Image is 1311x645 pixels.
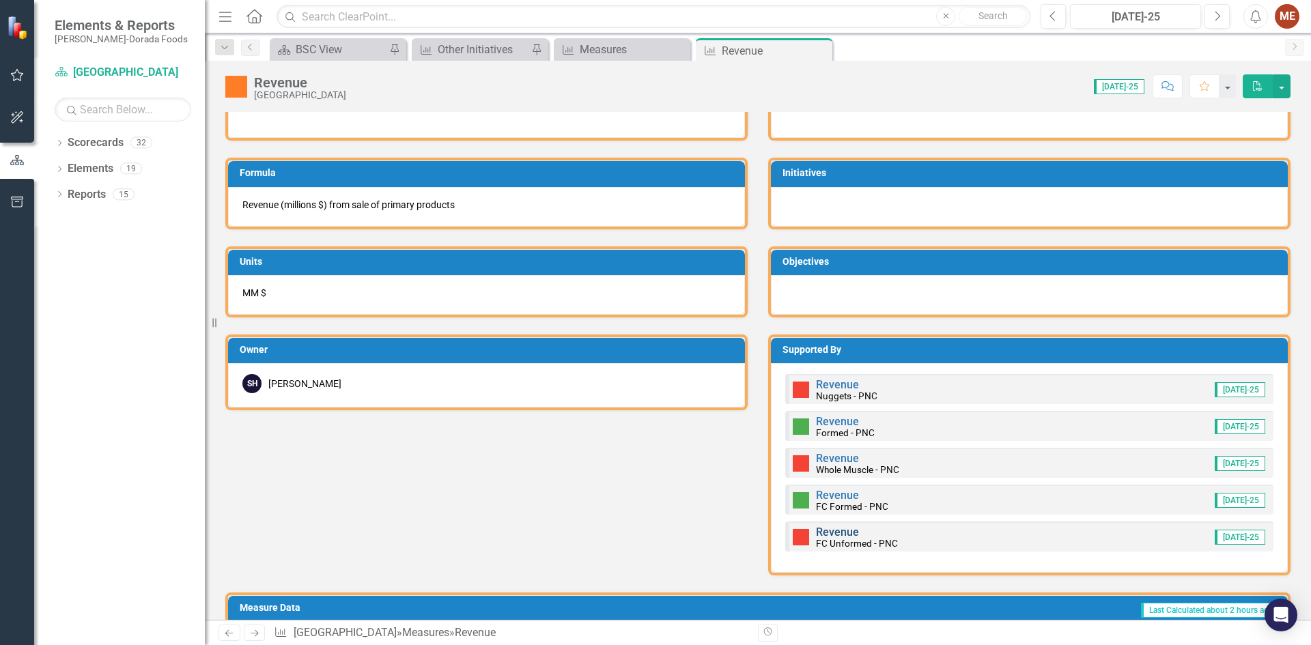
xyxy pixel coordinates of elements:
div: Revenue [455,626,496,639]
span: [DATE]-25 [1215,493,1265,508]
a: [GEOGRAPHIC_DATA] [55,65,191,81]
img: Below Plan [793,382,809,398]
div: Revenue [254,75,346,90]
div: Other Initiatives [438,41,528,58]
a: Revenue [816,415,859,428]
a: Revenue [816,378,859,391]
span: Search [978,10,1008,21]
button: Search [959,7,1027,26]
input: Search ClearPoint... [277,5,1030,29]
span: MM $ [242,287,266,298]
span: Elements & Reports [55,17,188,33]
button: ME [1275,4,1299,29]
a: Measures [557,41,687,58]
img: Above Target [793,418,809,435]
button: [DATE]-25 [1070,4,1201,29]
div: 15 [113,188,135,200]
div: 32 [130,137,152,149]
span: Last Calculated about 2 hours ago [1141,603,1280,618]
a: Reports [68,187,106,203]
small: Whole Muscle - PNC [816,464,899,475]
div: [PERSON_NAME] [268,377,341,390]
small: [PERSON_NAME]-Dorada Foods [55,33,188,44]
img: ClearPoint Strategy [7,16,31,40]
h3: Supported By [783,345,1281,355]
a: Elements [68,161,113,177]
h3: Initiatives [783,168,1281,178]
a: [GEOGRAPHIC_DATA] [294,626,397,639]
span: [DATE]-25 [1215,419,1265,434]
div: SH [242,374,262,393]
input: Search Below... [55,98,191,121]
span: [DATE]-25 [1215,382,1265,397]
small: Formed - PNC [816,427,875,438]
small: FC Unformed - PNC [816,538,898,549]
a: Revenue [816,526,859,539]
div: BSC View [296,41,386,58]
span: Revenue (millions $) from sale of primary products [242,199,455,210]
small: Nuggets - PNC [816,390,877,401]
h3: Owner [240,345,738,355]
img: Below Plan [793,529,809,545]
div: [GEOGRAPHIC_DATA] [254,90,346,100]
a: Revenue [816,489,859,502]
span: [DATE]-25 [1094,79,1144,94]
a: Other Initiatives [415,41,528,58]
div: » » [274,625,748,641]
a: Measures [402,626,449,639]
h3: Objectives [783,257,1281,267]
h3: Formula [240,168,738,178]
img: Below Plan [793,455,809,472]
div: Measures [580,41,687,58]
a: BSC View [273,41,386,58]
h3: Units [240,257,738,267]
img: Above Target [793,492,809,508]
span: [DATE]-25 [1215,530,1265,545]
img: Warning [225,76,247,98]
h3: Measure Data [240,603,555,613]
a: Revenue [816,452,859,465]
div: Open Intercom Messenger [1265,599,1297,631]
a: Scorecards [68,135,124,151]
div: Revenue [722,42,829,59]
div: [DATE]-25 [1075,9,1196,25]
div: 19 [120,163,142,175]
span: [DATE]-25 [1215,456,1265,471]
small: FC Formed - PNC [816,501,888,512]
